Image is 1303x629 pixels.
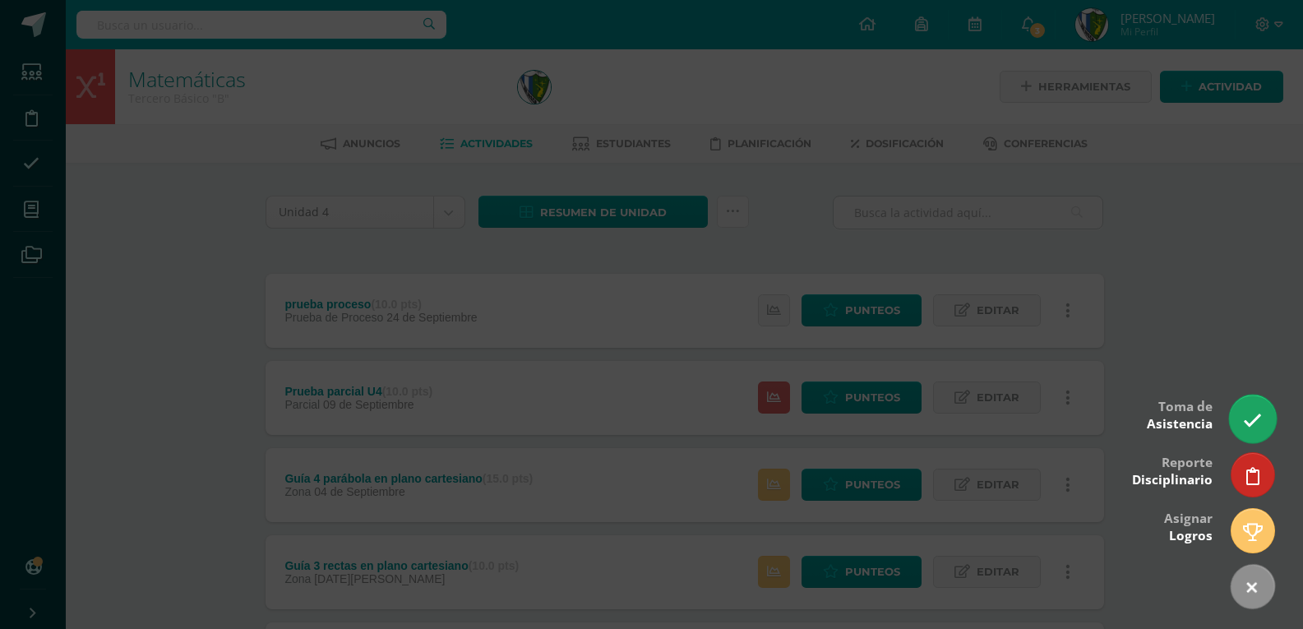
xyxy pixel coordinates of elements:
[1169,527,1213,544] span: Logros
[1132,443,1213,497] div: Reporte
[1147,415,1213,432] span: Asistencia
[1164,499,1213,553] div: Asignar
[1147,387,1213,441] div: Toma de
[1132,471,1213,488] span: Disciplinario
